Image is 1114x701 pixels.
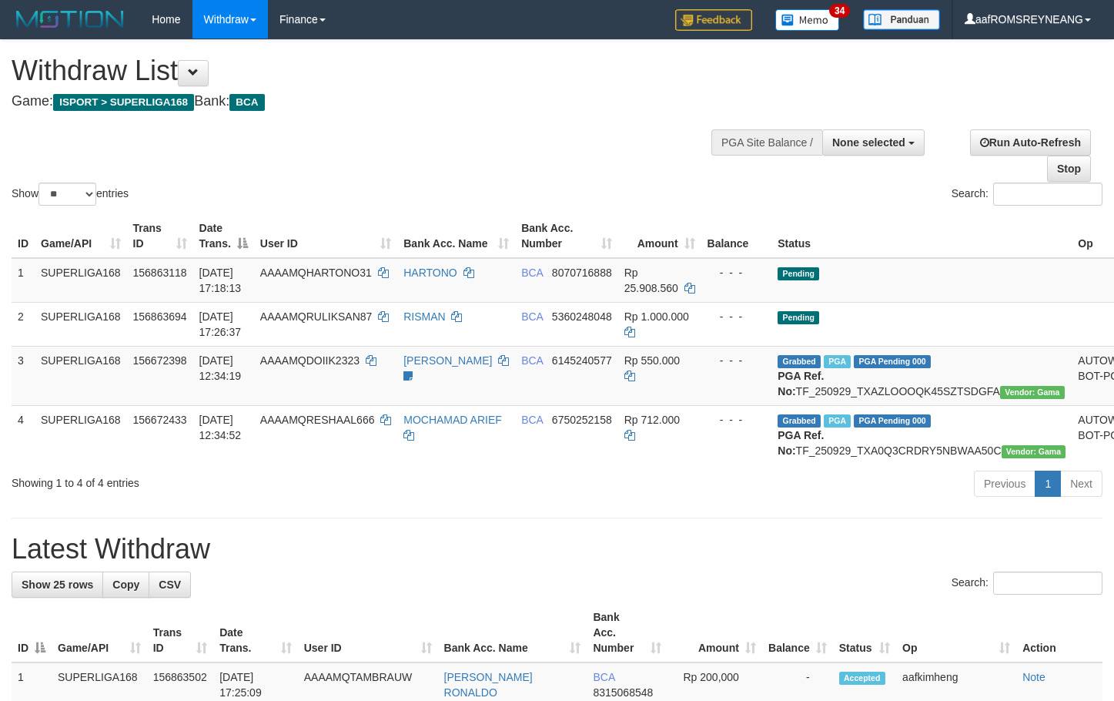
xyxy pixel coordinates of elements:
[829,4,850,18] span: 34
[521,310,543,323] span: BCA
[35,302,127,346] td: SUPERLIGA168
[771,405,1072,465] td: TF_250929_TXA0Q3CRDRY5NBWAA50C
[199,310,242,338] span: [DATE] 17:26:37
[229,94,264,111] span: BCA
[771,346,1072,405] td: TF_250929_TXAZLOOOQK45SZTSDGFA
[199,354,242,382] span: [DATE] 12:34:19
[771,214,1072,258] th: Status
[708,353,766,368] div: - - -
[12,183,129,206] label: Show entries
[403,267,457,279] a: HARTONO
[521,354,543,367] span: BCA
[711,129,822,156] div: PGA Site Balance /
[199,414,242,441] span: [DATE] 12:34:52
[708,265,766,280] div: - - -
[12,534,1102,565] h1: Latest Withdraw
[1060,471,1102,497] a: Next
[993,572,1102,595] input: Search:
[593,671,614,683] span: BCA
[438,603,587,662] th: Bank Acc. Name: activate to sort column ascending
[403,414,502,426] a: MOCHAMAD ARIEF
[970,129,1091,156] a: Run Auto-Refresh
[22,579,93,591] span: Show 25 rows
[854,355,931,368] span: PGA Pending
[952,572,1102,595] label: Search:
[993,183,1102,206] input: Search:
[112,579,139,591] span: Copy
[552,310,612,323] span: Copy 5360248048 to clipboard
[708,412,766,428] div: - - -
[52,603,147,662] th: Game/API: activate to sort column ascending
[1016,603,1102,662] th: Action
[624,354,680,367] span: Rp 550.000
[159,579,181,591] span: CSV
[515,214,618,258] th: Bank Acc. Number: activate to sort column ascending
[133,267,187,279] span: 156863118
[1000,386,1065,399] span: Vendor URL: https://trx31.1velocity.biz
[778,370,824,397] b: PGA Ref. No:
[260,267,372,279] span: AAAAMQHARTONO31
[863,9,940,30] img: panduan.png
[403,354,492,367] a: [PERSON_NAME]
[778,429,824,457] b: PGA Ref. No:
[199,267,242,294] span: [DATE] 17:18:13
[708,309,766,324] div: - - -
[38,183,96,206] select: Showentries
[147,603,214,662] th: Trans ID: activate to sort column ascending
[35,214,127,258] th: Game/API: activate to sort column ascending
[587,603,667,662] th: Bank Acc. Number: activate to sort column ascending
[12,346,35,405] td: 3
[778,267,819,280] span: Pending
[1047,156,1091,182] a: Stop
[149,572,191,598] a: CSV
[952,183,1102,206] label: Search:
[762,603,833,662] th: Balance: activate to sort column ascending
[193,214,254,258] th: Date Trans.: activate to sort column descending
[624,310,689,323] span: Rp 1.000.000
[624,267,678,294] span: Rp 25.908.560
[12,94,728,109] h4: Game: Bank:
[12,302,35,346] td: 2
[53,94,194,111] span: ISPORT > SUPERLIGA168
[701,214,772,258] th: Balance
[12,214,35,258] th: ID
[12,603,52,662] th: ID: activate to sort column descending
[521,267,543,279] span: BCA
[552,414,612,426] span: Copy 6750252158 to clipboard
[624,414,680,426] span: Rp 712.000
[260,354,360,367] span: AAAAMQDOIIK2323
[213,603,298,662] th: Date Trans.: activate to sort column ascending
[521,414,543,426] span: BCA
[775,9,840,31] img: Button%20Memo.svg
[778,355,821,368] span: Grabbed
[260,414,375,426] span: AAAAMQRESHAAL666
[133,414,187,426] span: 156672433
[35,258,127,303] td: SUPERLIGA168
[1035,471,1061,497] a: 1
[102,572,149,598] a: Copy
[1002,445,1066,458] span: Vendor URL: https://trx31.1velocity.biz
[839,672,885,685] span: Accepted
[403,310,445,323] a: RISMAN
[824,355,851,368] span: Marked by aafsoycanthlai
[552,267,612,279] span: Copy 8070716888 to clipboard
[552,354,612,367] span: Copy 6145240577 to clipboard
[260,310,373,323] span: AAAAMQRULIKSAN87
[824,414,851,428] span: Marked by aafsoycanthlai
[833,603,896,662] th: Status: activate to sort column ascending
[593,686,653,699] span: Copy 8315068548 to clipboard
[127,214,193,258] th: Trans ID: activate to sort column ascending
[133,310,187,323] span: 156863694
[12,405,35,465] td: 4
[822,129,925,156] button: None selected
[667,603,762,662] th: Amount: activate to sort column ascending
[133,354,187,367] span: 156672398
[298,603,438,662] th: User ID: activate to sort column ascending
[778,311,819,324] span: Pending
[12,572,103,598] a: Show 25 rows
[12,55,728,86] h1: Withdraw List
[974,471,1035,497] a: Previous
[35,346,127,405] td: SUPERLIGA168
[397,214,515,258] th: Bank Acc. Name: activate to sort column ascending
[12,469,453,491] div: Showing 1 to 4 of 4 entries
